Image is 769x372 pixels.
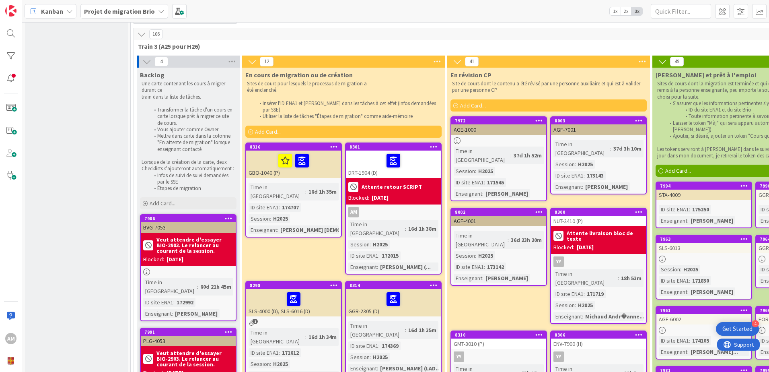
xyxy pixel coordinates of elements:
[476,251,495,260] div: H2025
[660,236,751,242] div: 7963
[567,230,644,242] b: Attente livraison bloc de texte
[687,347,689,356] span: :
[553,243,574,252] div: Blocked:
[659,287,687,296] div: Enseignant
[553,312,582,321] div: Enseignant
[249,328,305,346] div: Time in [GEOGRAPHIC_DATA]
[150,107,235,126] li: Transformer la tâche d'un cours en carte lorsque prêt à migrer ce site de cours.
[553,269,618,287] div: Time in [GEOGRAPHIC_DATA]
[141,336,236,346] div: PLG-4053
[346,151,441,178] div: DRT-1904 (D)
[405,326,406,335] span: :
[143,278,197,296] div: Time in [GEOGRAPHIC_DATA]
[246,143,341,178] div: 8316GBO-1040 (P)
[689,347,740,356] div: [PERSON_NAME]...
[454,167,475,176] div: Session
[575,160,576,169] span: :
[483,189,530,198] div: [PERSON_NAME]
[348,194,369,202] div: Blocked:
[378,251,380,260] span: :
[346,282,441,289] div: 8314
[690,276,711,285] div: 171830
[656,236,751,253] div: 7963SLS-6013
[651,4,711,19] input: Quick Filter...
[454,147,510,164] div: Time in [GEOGRAPHIC_DATA]
[406,326,438,335] div: 16d 1h 35m
[455,209,546,215] div: 8002
[348,220,405,238] div: Time in [GEOGRAPHIC_DATA]
[584,171,585,180] span: :
[279,348,280,357] span: :
[249,225,277,234] div: Enseignant
[485,178,506,187] div: 171545
[555,118,646,124] div: 8003
[141,329,236,336] div: 7991
[350,144,441,150] div: 8301
[172,309,173,318] span: :
[245,71,353,79] span: En cours de migration ou de création
[84,7,155,15] b: Projet de migration Brio
[454,251,475,260] div: Session
[249,360,270,368] div: Session
[451,117,546,135] div: 7972AGE-1000
[149,29,163,39] span: 106
[551,256,646,267] div: YY
[618,274,619,283] span: :
[659,205,689,214] div: ID site ENA1
[451,351,546,362] div: YY
[348,321,405,339] div: Time in [GEOGRAPHIC_DATA]
[553,171,584,180] div: ID site ENA1
[455,332,546,338] div: 8310
[551,216,646,226] div: NUT-2410 (P)
[452,81,645,94] p: Site de cours dont le contenu a été révisé par une personne auxiliaire et qui est à valider par u...
[656,182,751,200] div: 7994STA-4009
[167,255,183,264] div: [DATE]
[144,329,236,335] div: 7991
[482,274,483,283] span: :
[198,282,233,291] div: 60d 21h 45m
[377,262,378,271] span: :
[142,159,235,172] p: Lorsque de la création de la carte, deux Checklists s'ajouteront automatiquement :
[451,209,546,216] div: 8002
[555,332,646,338] div: 8306
[553,301,575,310] div: Session
[280,348,301,357] div: 171612
[585,289,606,298] div: 171719
[585,171,606,180] div: 173143
[246,289,341,316] div: SLS-4000 (D), SLS-6016 (D)
[656,314,751,324] div: AGF-6002
[451,331,546,339] div: 8310
[551,209,646,226] div: 8300NUT-2410 (P)
[619,274,644,283] div: 18h 53m
[576,301,595,310] div: H2025
[348,240,370,249] div: Session
[656,236,751,243] div: 7963
[659,216,687,225] div: Enseignant
[41,6,63,16] span: Kanban
[246,282,341,316] div: 8298SLS-4000 (D), SLS-6016 (D)
[249,203,279,212] div: ID site ENA1
[475,167,476,176] span: :
[575,301,576,310] span: :
[371,353,390,362] div: H2025
[584,289,585,298] span: :
[656,307,751,324] div: 7961AGF-6002
[690,205,711,214] div: 175250
[689,216,735,225] div: [PERSON_NAME]
[656,307,751,314] div: 7961
[346,289,441,316] div: GGR-2305 (D)
[689,276,690,285] span: :
[250,283,341,288] div: 8298
[141,215,236,222] div: 7986
[454,262,484,271] div: ID site ENA1
[689,287,735,296] div: [PERSON_NAME]
[631,7,642,15] span: 3x
[144,216,236,221] div: 7986
[255,128,281,135] span: Add Card...
[451,216,546,226] div: AGF-4001
[465,57,479,66] span: 41
[660,183,751,189] div: 7994
[348,251,378,260] div: ID site ENA1
[680,265,681,274] span: :
[17,1,37,11] span: Support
